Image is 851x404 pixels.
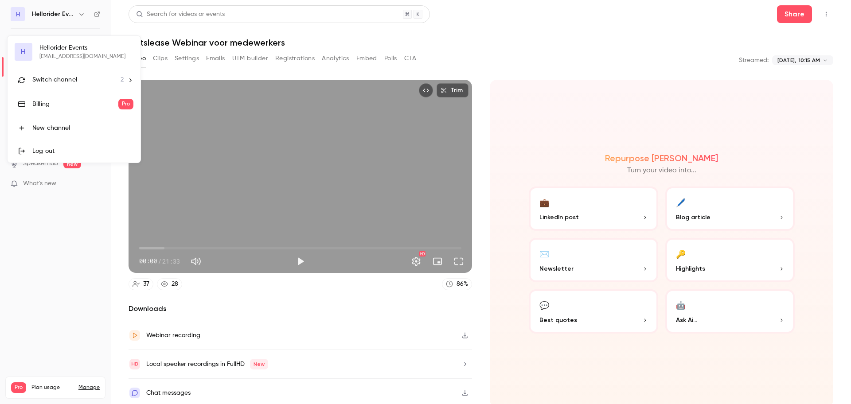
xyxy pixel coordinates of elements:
[32,124,133,132] div: New channel
[32,147,133,155] div: Log out
[32,100,118,109] div: Billing
[121,75,124,85] span: 2
[118,99,133,109] span: Pro
[32,75,77,85] span: Switch channel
